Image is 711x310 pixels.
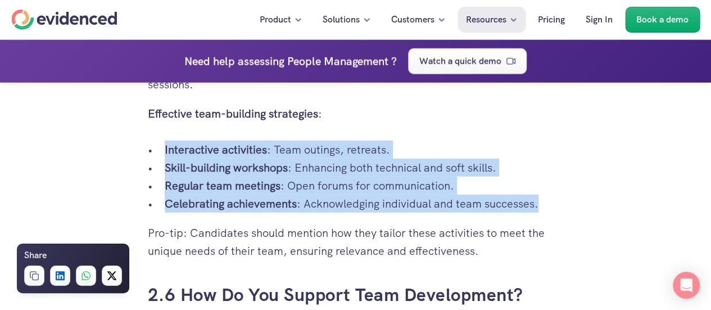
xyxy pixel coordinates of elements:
[165,141,564,159] p: : Team outings, retreats.
[165,142,267,157] strong: Interactive activities
[466,12,506,27] p: Resources
[323,12,360,27] p: Solutions
[165,160,288,175] strong: Skill-building workshops
[165,196,297,211] strong: Celebrating achievements
[165,178,280,193] strong: Regular team meetings
[148,282,564,308] h3: 2.6 How Do You Support Team Development?
[260,12,291,27] p: Product
[287,52,388,70] h4: People Management
[391,12,434,27] p: Customers
[538,12,565,27] p: Pricing
[673,272,700,299] div: Open Intercom Messenger
[165,195,564,213] p: : Acknowledging individual and team successes.
[165,177,564,195] p: : Open forums for communication.
[419,53,501,68] p: Watch a quick demo
[148,224,564,260] p: Pro-tip: Candidates should mention how they tailor these activities to meet the unique needs of t...
[148,106,318,121] strong: Effective team-building strategies
[577,7,621,33] a: Sign In
[625,7,700,33] a: Book a demo
[11,10,117,30] a: Home
[165,159,564,177] p: : Enhancing both technical and soft skills.
[636,12,689,27] p: Book a demo
[408,48,527,74] a: Watch a quick demo
[391,52,397,70] h4: ?
[148,105,564,123] p: :
[586,12,613,27] p: Sign In
[529,7,573,33] a: Pricing
[24,248,47,263] h6: Share
[184,52,284,70] p: Need help assessing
